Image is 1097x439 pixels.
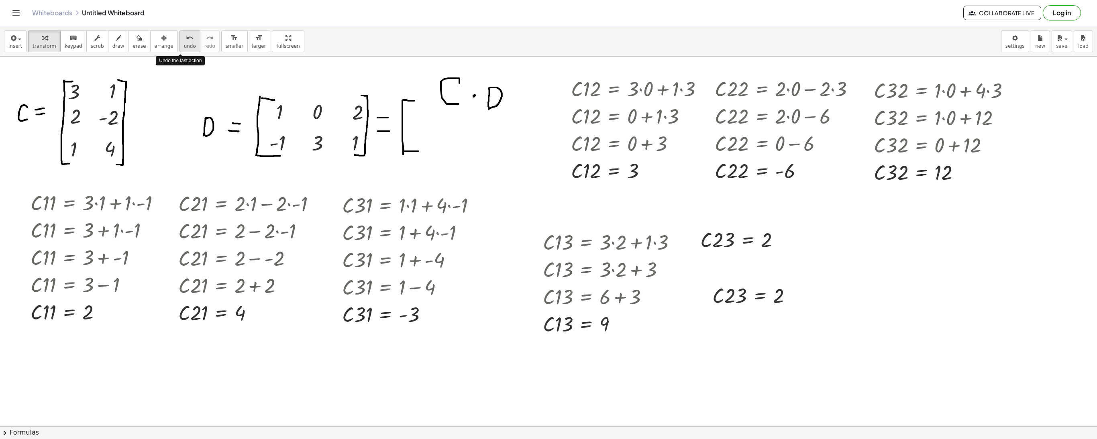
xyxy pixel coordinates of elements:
button: arrange [150,30,178,52]
button: load [1074,30,1093,52]
span: draw [112,43,124,49]
button: keyboardkeypad [60,30,87,52]
button: draw [108,30,129,52]
button: format_sizesmaller [221,30,248,52]
button: redoredo [200,30,220,52]
span: Collaborate Live [970,9,1034,16]
a: Whiteboards [32,9,72,17]
span: erase [133,43,146,49]
span: fullscreen [276,43,300,49]
button: Toggle navigation [10,6,22,19]
button: format_sizelarger [247,30,270,52]
button: Collaborate Live [963,6,1041,20]
button: insert [4,30,27,52]
span: larger [252,43,266,49]
i: format_size [230,33,238,43]
button: scrub [86,30,108,52]
button: settings [1001,30,1029,52]
span: load [1078,43,1089,49]
button: transform [28,30,61,52]
span: save [1056,43,1067,49]
button: fullscreen [272,30,304,52]
i: redo [206,33,214,43]
i: undo [186,33,194,43]
button: Log in [1043,5,1081,20]
button: erase [128,30,150,52]
span: keypad [65,43,82,49]
button: save [1052,30,1072,52]
span: undo [184,43,196,49]
span: smaller [226,43,243,49]
span: settings [1005,43,1025,49]
span: scrub [91,43,104,49]
span: transform [33,43,56,49]
span: arrange [155,43,173,49]
i: format_size [255,33,263,43]
div: Undo the last action [156,56,205,65]
span: insert [8,43,22,49]
span: new [1035,43,1045,49]
button: new [1031,30,1050,52]
span: redo [204,43,215,49]
i: keyboard [69,33,77,43]
button: undoundo [179,30,200,52]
